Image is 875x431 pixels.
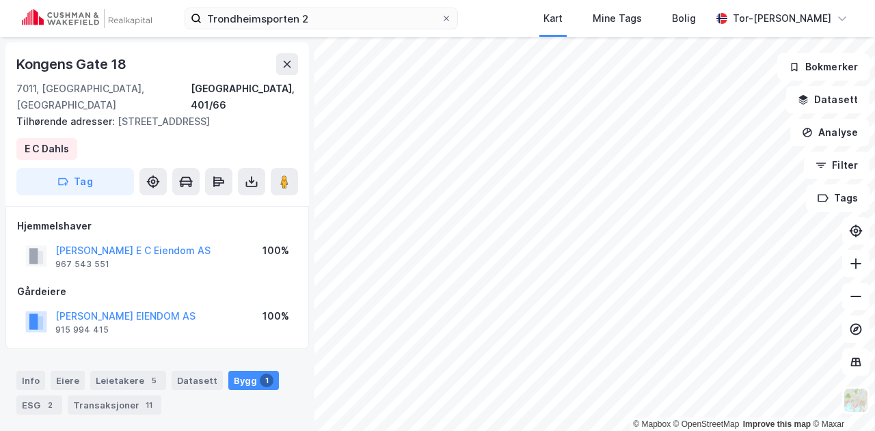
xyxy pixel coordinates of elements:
[16,371,45,390] div: Info
[16,168,134,195] button: Tag
[16,81,191,113] div: 7011, [GEOGRAPHIC_DATA], [GEOGRAPHIC_DATA]
[633,419,671,429] a: Mapbox
[55,259,109,270] div: 967 543 551
[260,374,273,387] div: 1
[777,53,870,81] button: Bokmerker
[743,419,811,429] a: Improve this map
[25,141,69,157] div: E C Dahls
[22,9,152,28] img: cushman-wakefield-realkapital-logo.202ea83816669bd177139c58696a8fa1.svg
[202,8,441,29] input: Søk på adresse, matrikkel, gårdeiere, leietakere eller personer
[55,324,109,335] div: 915 994 415
[807,365,875,431] div: Kontrollprogram for chat
[51,371,85,390] div: Eiere
[16,395,62,415] div: ESG
[17,218,297,234] div: Hjemmelshaver
[16,115,118,127] span: Tilhørende adresser:
[16,113,287,130] div: [STREET_ADDRESS]
[733,10,831,27] div: Tor-[PERSON_NAME]
[172,371,223,390] div: Datasett
[68,395,161,415] div: Transaksjoner
[804,152,870,179] button: Filter
[790,119,870,146] button: Analyse
[147,374,161,387] div: 5
[673,419,740,429] a: OpenStreetMap
[593,10,642,27] div: Mine Tags
[228,371,279,390] div: Bygg
[543,10,563,27] div: Kart
[806,184,870,212] button: Tags
[672,10,696,27] div: Bolig
[262,308,289,324] div: 100%
[786,86,870,113] button: Datasett
[43,398,57,412] div: 2
[17,283,297,300] div: Gårdeiere
[262,242,289,259] div: 100%
[90,371,166,390] div: Leietakere
[807,365,875,431] iframe: Chat Widget
[191,81,298,113] div: [GEOGRAPHIC_DATA], 401/66
[16,53,129,75] div: Kongens Gate 18
[142,398,156,412] div: 11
